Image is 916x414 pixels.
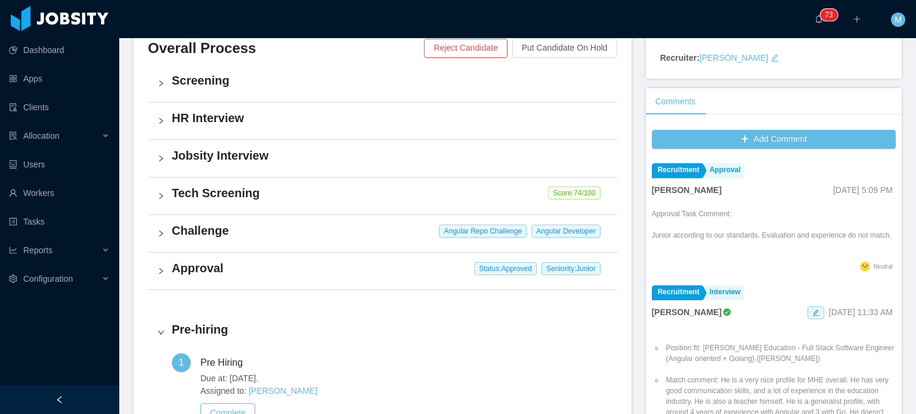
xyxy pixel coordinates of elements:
[9,132,17,140] i: icon: solution
[157,329,165,336] i: icon: right
[9,67,110,91] a: icon: appstoreApps
[200,353,252,372] div: Pre Hiring
[157,267,165,275] i: icon: right
[172,222,608,239] h4: Challenge
[474,262,537,275] span: Status: Approved
[548,186,600,200] span: Score: 74 /100
[9,38,110,62] a: icon: pie-chartDashboard
[157,230,165,237] i: icon: right
[148,102,617,139] div: icon: rightHR Interview
[652,208,892,259] div: Approval Task Comment:
[704,285,744,300] a: Interview
[23,245,52,255] span: Reports
[439,225,527,238] span: Angular Repo Challenge
[172,110,608,126] h4: HR Interview
[157,155,165,162] i: icon: right
[652,163,703,178] a: Recruitment
[541,262,601,275] span: Seniority: Junior
[652,130,896,149] button: icon: plusAdd Comment
[200,372,608,385] span: Due at: [DATE].
[157,80,165,87] i: icon: right
[157,117,165,124] i: icon: right
[148,178,617,214] div: icon: rightTech Screening
[148,39,424,58] h3: Overall Process
[829,9,833,21] p: 3
[833,185,893,195] span: [DATE] 5:09 PM
[652,285,703,300] a: Recruitment
[770,54,779,62] i: icon: edit
[9,181,110,205] a: icon: userWorkers
[172,321,608,338] h4: Pre-hiring
[157,192,165,200] i: icon: right
[172,72,608,89] h4: Screening
[9,152,110,176] a: icon: robotUsers
[829,307,893,317] span: [DATE] 11:33 AM
[172,260,608,276] h4: Approval
[895,13,902,27] span: M
[512,39,617,58] button: Put Candidate On Hold
[148,314,617,351] div: icon: rightPre-hiring
[148,215,617,252] div: icon: rightChallenge
[652,307,722,317] strong: [PERSON_NAME]
[820,9,837,21] sup: 73
[179,357,184,368] span: 1
[646,88,705,115] div: Comments
[424,39,507,58] button: Reject Candidate
[853,15,861,23] i: icon: plus
[148,253,617,290] div: icon: rightApproval
[664,343,896,364] li: Position fit: [PERSON_NAME] Education - Full Stack Software Engineer (Angular oriented + Golang) ...
[9,275,17,283] i: icon: setting
[172,147,608,164] h4: Jobsity Interview
[200,385,608,397] span: Assigned to:
[652,185,722,195] strong: [PERSON_NAME]
[23,274,73,284] span: Configuration
[660,53,700,63] strong: Recruiter:
[23,131,60,141] span: Allocation
[815,15,823,23] i: icon: bell
[704,163,744,178] a: Approval
[148,140,617,177] div: icon: rightJobsity Interview
[531,225,600,238] span: Angular Developer
[172,185,608,201] h4: Tech Screening
[9,95,110,119] a: icon: auditClients
[825,9,829,21] p: 7
[249,386,317,396] a: [PERSON_NAME]
[874,263,893,270] span: Neutral
[652,219,892,241] p: Junior according to our standards. Evaluation and experience do not match.
[9,246,17,254] i: icon: line-chart
[700,53,768,63] a: [PERSON_NAME]
[148,65,617,102] div: icon: rightScreening
[812,309,819,316] i: icon: edit
[9,210,110,234] a: icon: profileTasks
